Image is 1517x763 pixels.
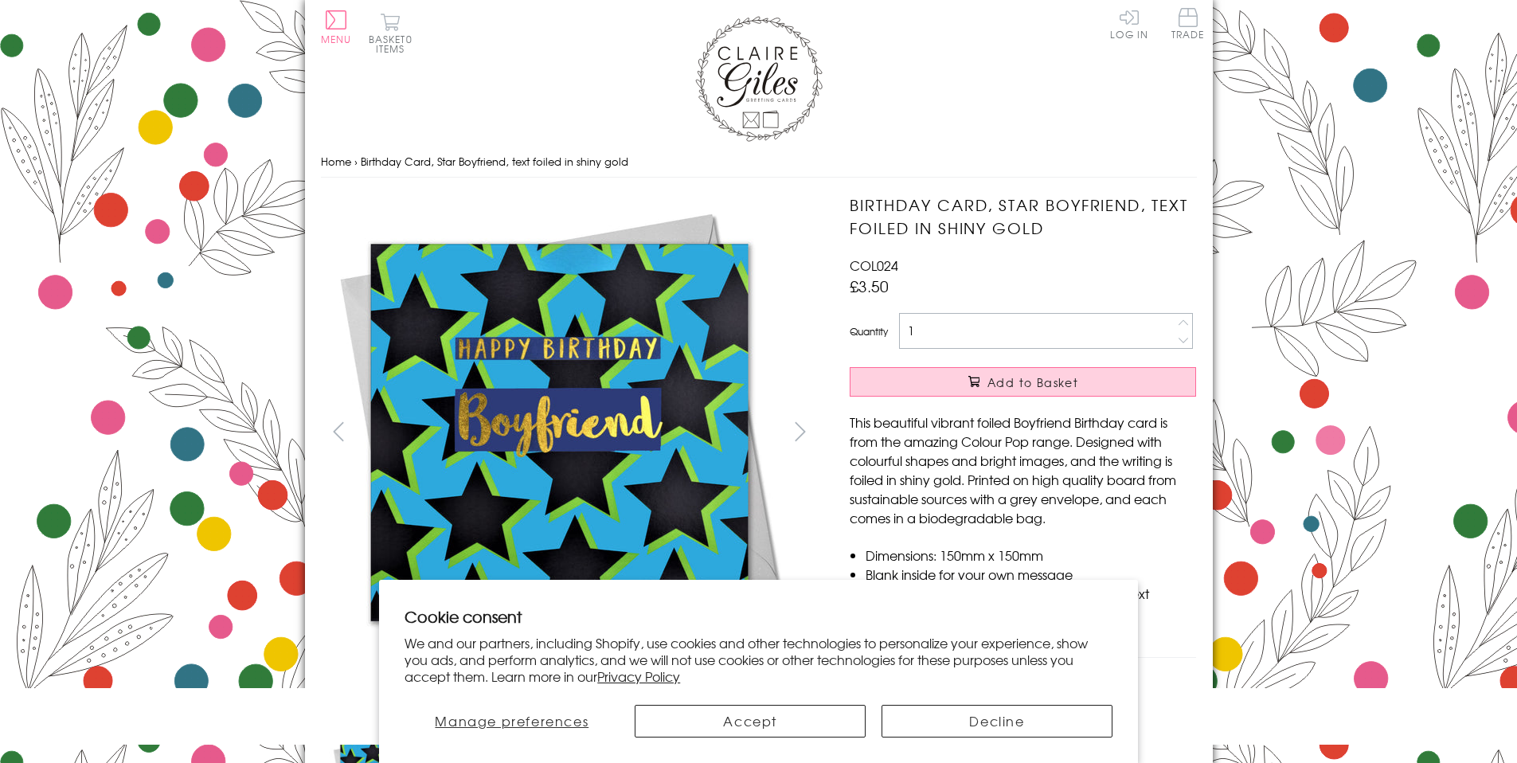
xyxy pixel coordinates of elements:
[866,565,1196,584] li: Blank inside for your own message
[369,13,412,53] button: Basket0 items
[882,705,1112,738] button: Decline
[405,635,1112,684] p: We and our partners, including Shopify, use cookies and other technologies to personalize your ex...
[321,154,351,169] a: Home
[405,705,619,738] button: Manage preferences
[376,32,412,56] span: 0 items
[850,256,898,275] span: COL024
[1171,8,1205,42] a: Trade
[850,194,1196,240] h1: Birthday Card, Star Boyfriend, text foiled in shiny gold
[1110,8,1148,39] a: Log In
[850,367,1196,397] button: Add to Basket
[435,711,588,730] span: Manage preferences
[818,194,1296,671] img: Birthday Card, Star Boyfriend, text foiled in shiny gold
[987,374,1078,390] span: Add to Basket
[320,194,798,671] img: Birthday Card, Star Boyfriend, text foiled in shiny gold
[321,146,1197,178] nav: breadcrumbs
[321,10,352,44] button: Menu
[321,32,352,46] span: Menu
[850,275,889,297] span: £3.50
[635,705,866,738] button: Accept
[597,667,680,686] a: Privacy Policy
[1171,8,1205,39] span: Trade
[866,546,1196,565] li: Dimensions: 150mm x 150mm
[850,324,888,338] label: Quantity
[850,413,1196,527] p: This beautiful vibrant foiled Boyfriend Birthday card is from the amazing Colour Pop range. Desig...
[782,413,818,449] button: next
[354,154,358,169] span: ›
[405,605,1112,628] h2: Cookie consent
[361,154,628,169] span: Birthday Card, Star Boyfriend, text foiled in shiny gold
[695,16,823,142] img: Claire Giles Greetings Cards
[321,413,357,449] button: prev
